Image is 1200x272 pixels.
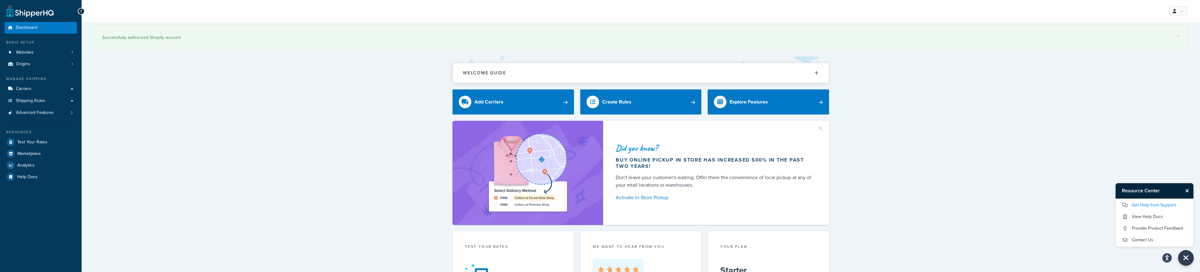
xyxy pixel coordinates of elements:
[5,95,77,107] a: Shipping Rules
[453,89,574,115] a: Add Carriers
[5,58,77,70] li: Origins
[71,110,73,115] span: 2
[16,50,34,55] span: Websites
[5,83,77,95] a: Carriers
[5,130,77,135] div: Resources
[16,61,30,67] span: Origins
[453,63,829,83] button: Welcome Guide
[730,98,768,106] div: Explore Features
[5,107,77,119] li: Advanced Features
[5,160,77,171] a: Analytics
[5,47,77,58] a: Websites1
[17,174,38,180] span: Help Docs
[5,107,77,119] a: Advanced Features2
[1122,223,1187,233] a: Provide Product Feedback
[16,98,45,104] span: Shipping Rules
[708,89,829,115] a: Explore Features
[602,98,631,106] div: Create Rules
[5,171,77,183] a: Help Docs
[465,244,561,251] div: Test your rates
[463,71,506,75] h2: Welcome Guide
[1182,187,1193,195] button: Close Resource Center
[616,193,814,202] a: Activate In-Store Pickup
[616,157,814,169] div: Buy online pickup in store has increased 500% in the past two years!
[5,148,77,159] a: Marketplace
[1122,212,1187,222] a: View Help Docs
[1122,200,1187,210] a: Get Help from Support
[17,163,35,168] span: Analytics
[593,244,689,249] p: we want to hear from you
[5,76,77,82] div: Manage Shipping
[17,151,41,157] span: Marketplace
[16,25,37,30] span: Dashboard
[5,40,77,45] div: Basic Setup
[72,61,73,67] span: 1
[5,136,77,148] a: Test Your Rates
[1177,33,1179,38] a: ×
[1122,235,1187,245] a: Contact Us
[16,86,31,92] span: Carriers
[580,89,702,115] a: Create Rules
[1116,183,1182,198] h3: Resource Center
[720,244,817,251] div: Your Plan
[5,47,77,58] li: Websites
[16,110,54,115] span: Advanced Features
[471,130,585,216] img: ad-shirt-map-b0359fc47e01cab431d101c4b569394f6a03f54285957d908178d52f29eb9668.png
[5,22,77,34] a: Dashboard
[102,33,1179,42] div: Successfully authorized Shopify account
[17,140,47,145] span: Test Your Rates
[616,174,814,189] div: Don't leave your customer's waiting. Offer them the convenience of local pickup at any of your re...
[616,144,814,152] div: Did you know?
[474,98,503,106] div: Add Carriers
[5,58,77,70] a: Origins1
[1178,250,1194,266] button: Close Resource Center
[72,50,73,55] span: 1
